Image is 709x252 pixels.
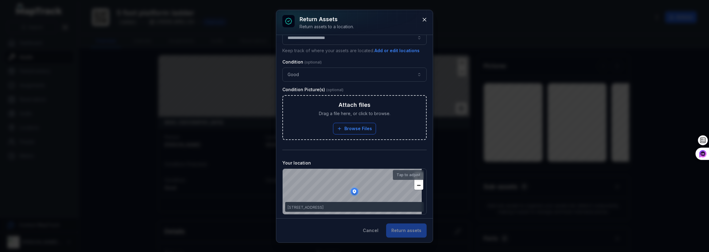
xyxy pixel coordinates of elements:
[300,24,354,30] div: Return assets to a location.
[282,160,311,166] label: Your location
[374,47,420,54] button: Add or edit locations
[282,68,427,82] button: Good
[282,47,427,54] p: Keep track of where your assets are located.
[319,110,390,117] span: Drag a file here, or click to browse.
[282,87,343,93] label: Condition Picture(s)
[300,15,354,24] h3: Return assets
[333,123,376,134] button: Browse Files
[282,59,322,65] label: Condition
[283,169,422,248] canvas: Map
[339,101,370,109] h3: Attach files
